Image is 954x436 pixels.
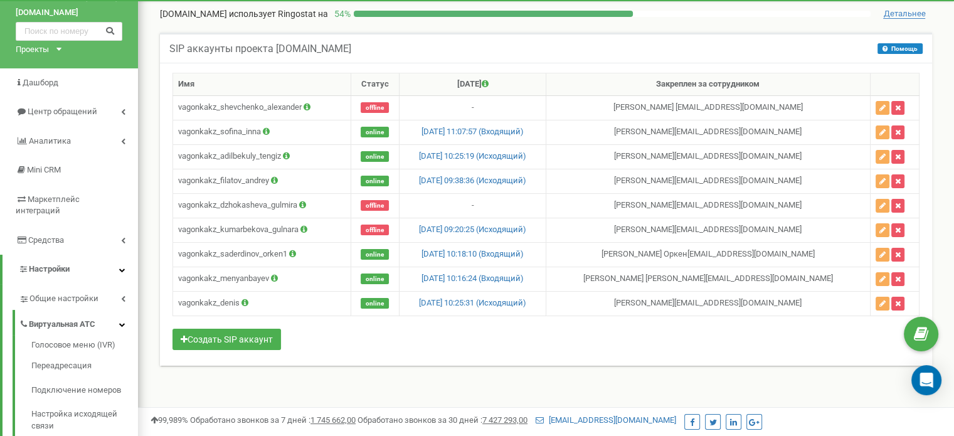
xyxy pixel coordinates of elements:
[546,169,870,193] td: [PERSON_NAME] [EMAIL_ADDRESS][DOMAIN_NAME]
[482,415,527,425] u: 7 427 293,00
[419,151,526,161] a: [DATE] 10:25:19 (Исходящий)
[169,43,351,55] h5: SIP аккаунты проекта [DOMAIN_NAME]
[27,165,61,174] span: Mini CRM
[419,225,526,234] a: [DATE] 09:20:25 (Исходящий)
[31,354,138,378] a: Переадресация
[546,73,870,96] th: Закреплен за сотрудником
[891,101,904,115] button: Удалить
[546,193,870,218] td: [PERSON_NAME] [EMAIL_ADDRESS][DOMAIN_NAME]
[876,101,889,115] button: Редактировать
[151,415,188,425] span: 99,989%
[16,22,122,41] input: Поиск по номеру
[546,95,870,120] td: [PERSON_NAME] [EMAIL_ADDRESS][DOMAIN_NAME]
[361,274,389,284] span: online
[16,7,122,19] a: [DOMAIN_NAME]
[546,291,870,316] td: [PERSON_NAME] [EMAIL_ADDRESS][DOMAIN_NAME]
[546,218,870,242] td: [PERSON_NAME] [EMAIL_ADDRESS][DOMAIN_NAME]
[29,293,98,305] span: Общие настройки
[16,194,80,216] span: Маркетплейс интеграций
[310,415,356,425] u: 1 745 662,00
[361,225,389,235] span: offline
[16,44,49,56] div: Проекты
[399,73,546,96] th: [DATE]
[31,339,138,354] a: Голосовое меню (IVR)
[546,242,870,267] td: [PERSON_NAME] Оркен [EMAIL_ADDRESS][DOMAIN_NAME]
[421,127,524,136] a: [DATE] 11:07:57 (Входящий)
[173,193,351,218] td: vagonkakz_dzhokasheva_gulmira
[546,144,870,169] td: [PERSON_NAME] [EMAIL_ADDRESS][DOMAIN_NAME]
[19,310,138,336] a: Виртуальная АТС
[173,144,351,169] td: vagonkakz_adilbekuly_tengiz
[883,9,925,19] span: Детальнее
[877,43,923,54] button: Помощь
[361,200,389,211] span: offline
[546,120,870,144] td: [PERSON_NAME] [EMAIL_ADDRESS][DOMAIN_NAME]
[31,378,138,403] a: Подключение номеров
[421,274,524,283] a: [DATE] 10:16:24 (Входящий)
[29,319,95,331] span: Виртуальная АТС
[19,284,138,310] a: Общие настройки
[28,107,97,116] span: Центр обращений
[358,415,527,425] span: Обработано звонков за 30 дней :
[28,235,64,245] span: Средства
[419,176,526,185] a: [DATE] 09:38:36 (Исходящий)
[546,267,870,291] td: [PERSON_NAME] [PERSON_NAME] [EMAIL_ADDRESS][DOMAIN_NAME]
[361,298,389,309] span: online
[3,255,138,284] a: Настройки
[328,8,354,20] p: 54 %
[173,242,351,267] td: vagonkakz_saderdinov_orken1
[29,264,70,274] span: Настройки
[419,298,526,307] a: [DATE] 10:25:31 (Исходящий)
[536,415,676,425] a: [EMAIL_ADDRESS][DOMAIN_NAME]
[399,193,546,218] td: -
[421,249,524,258] a: [DATE] 10:18:10 (Входящий)
[173,291,351,316] td: vagonkakz_denis
[361,176,389,186] span: online
[361,151,389,162] span: online
[229,9,328,19] span: использует Ringostat на
[361,249,389,260] span: online
[172,329,281,350] button: Создать SIP аккаунт
[173,169,351,193] td: vagonkakz_filatov_andrey
[173,267,351,291] td: vagonkakz_menyanbayev
[160,8,328,20] p: [DOMAIN_NAME]
[190,415,356,425] span: Обработано звонков за 7 дней :
[911,365,941,395] div: Open Intercom Messenger
[351,73,399,96] th: Статус
[173,73,351,96] th: Имя
[173,95,351,120] td: vagonkakz_shevchenko_alexander
[399,95,546,120] td: -
[361,127,389,137] span: online
[173,120,351,144] td: vagonkakz_sofina_inna
[361,102,389,113] span: offline
[173,218,351,242] td: vagonkakz_kumarbekova_gulnara
[29,136,71,146] span: Аналитика
[23,78,58,87] span: Дашборд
